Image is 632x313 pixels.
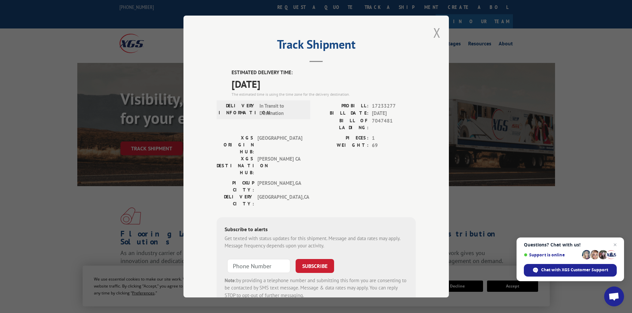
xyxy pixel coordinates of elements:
[217,193,254,207] label: DELIVERY CITY:
[316,110,369,117] label: BILL DATE:
[225,277,236,284] strong: Note:
[611,241,619,249] span: Close chat
[372,134,416,142] span: 1
[316,102,369,110] label: PROBILL:
[225,235,408,250] div: Get texted with status updates for this shipment. Message and data rates may apply. Message frequ...
[232,69,416,77] label: ESTIMATED DELIVERY TIME:
[433,24,441,41] button: Close modal
[604,287,624,306] div: Open chat
[232,91,416,97] div: The estimated time is using the time zone for the delivery destination.
[316,142,369,149] label: WEIGHT:
[524,264,617,277] div: Chat with XGS Customer Support
[257,134,302,155] span: [GEOGRAPHIC_DATA]
[372,110,416,117] span: [DATE]
[217,155,254,176] label: XGS DESTINATION HUB:
[257,180,302,193] span: [PERSON_NAME] , GA
[257,155,302,176] span: [PERSON_NAME] CA
[217,40,416,52] h2: Track Shipment
[372,102,416,110] span: 17233277
[225,225,408,235] div: Subscribe to alerts
[372,142,416,149] span: 69
[232,77,416,91] span: [DATE]
[227,259,290,273] input: Phone Number
[524,252,580,257] span: Support is online
[316,117,369,131] label: BILL OF LADING:
[217,180,254,193] label: PICKUP CITY:
[259,102,304,117] span: In Transit to Destination
[524,242,617,247] span: Questions? Chat with us!
[372,117,416,131] span: 7047481
[316,134,369,142] label: PIECES:
[217,134,254,155] label: XGS ORIGIN HUB:
[219,102,256,117] label: DELIVERY INFORMATION:
[296,259,334,273] button: SUBSCRIBE
[541,267,608,273] span: Chat with XGS Customer Support
[257,193,302,207] span: [GEOGRAPHIC_DATA] , CA
[225,277,408,299] div: by providing a telephone number and submitting this form you are consenting to be contacted by SM...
